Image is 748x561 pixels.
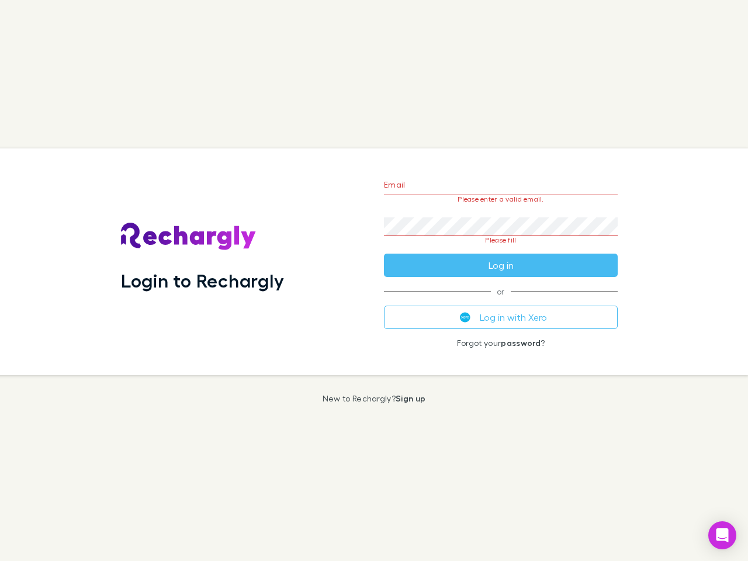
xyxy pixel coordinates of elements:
a: Sign up [396,393,425,403]
a: password [501,338,541,348]
h1: Login to Rechargly [121,269,284,292]
p: Please enter a valid email. [384,195,618,203]
button: Log in [384,254,618,277]
p: Forgot your ? [384,338,618,348]
p: Please fill [384,236,618,244]
img: Rechargly's Logo [121,223,257,251]
button: Log in with Xero [384,306,618,329]
p: New to Rechargly? [323,394,426,403]
div: Open Intercom Messenger [708,521,736,549]
img: Xero's logo [460,312,470,323]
